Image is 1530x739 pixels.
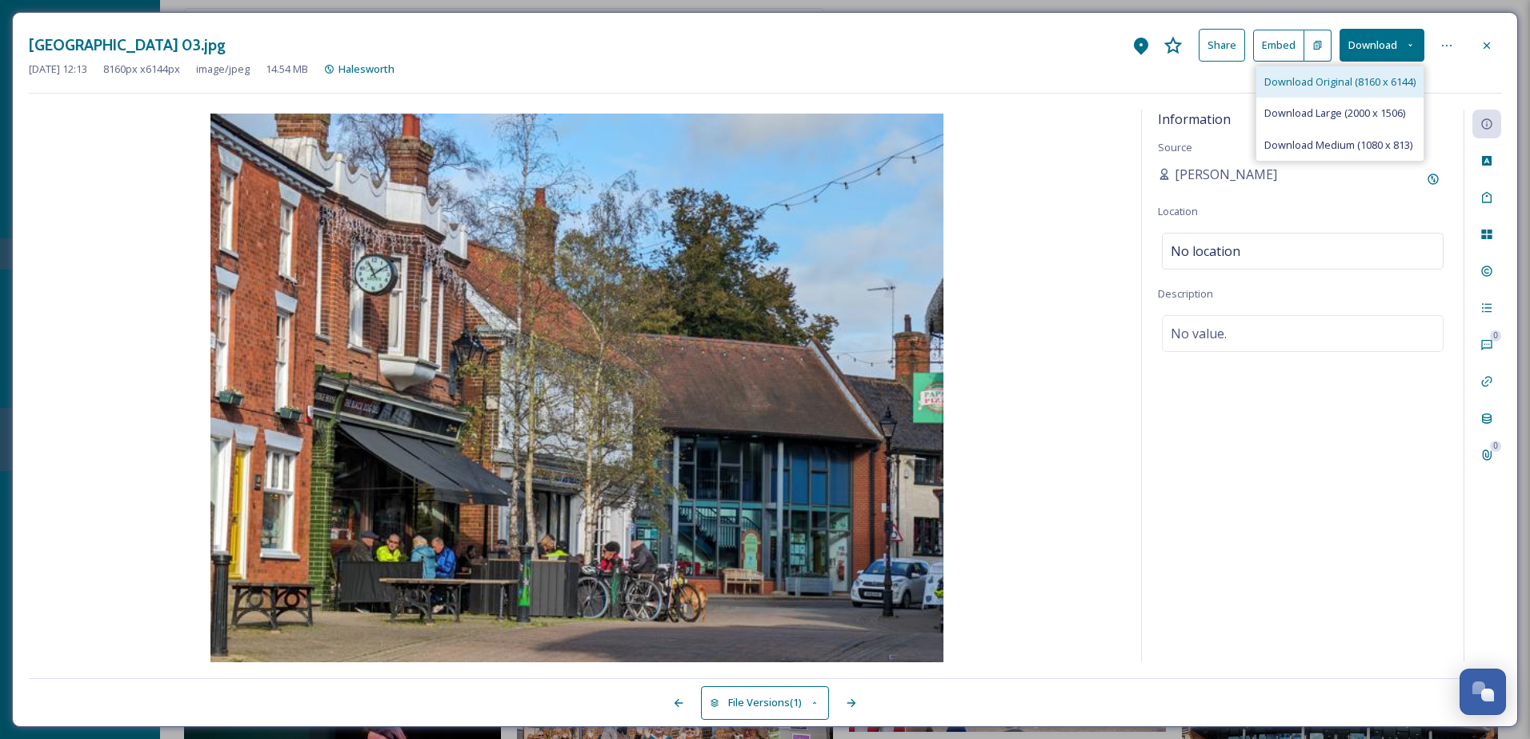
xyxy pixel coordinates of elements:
[338,62,395,76] span: Halesworth
[266,62,308,77] span: 14.54 MB
[103,62,180,77] span: 8160 px x 6144 px
[29,114,1125,665] img: 89b876b2-0d9a-47f2-b7b7-71e559c0f40a.jpg
[1460,669,1506,715] button: Open Chat
[1490,330,1501,342] div: 0
[1264,74,1416,90] span: Download Original (8160 x 6144)
[1171,324,1227,343] span: No value.
[1253,30,1304,62] button: Embed
[1171,242,1240,261] span: No location
[1158,140,1192,154] span: Source
[1158,286,1213,301] span: Description
[1158,204,1198,218] span: Location
[1175,165,1277,184] span: [PERSON_NAME]
[1158,110,1231,128] span: Information
[29,34,226,57] h3: [GEOGRAPHIC_DATA] 03.jpg
[196,62,250,77] span: image/jpeg
[1199,29,1245,62] button: Share
[701,686,829,719] button: File Versions(1)
[1490,441,1501,452] div: 0
[1264,106,1405,121] span: Download Large (2000 x 1506)
[1340,29,1424,62] button: Download
[29,62,87,77] span: [DATE] 12:13
[1264,138,1412,153] span: Download Medium (1080 x 813)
